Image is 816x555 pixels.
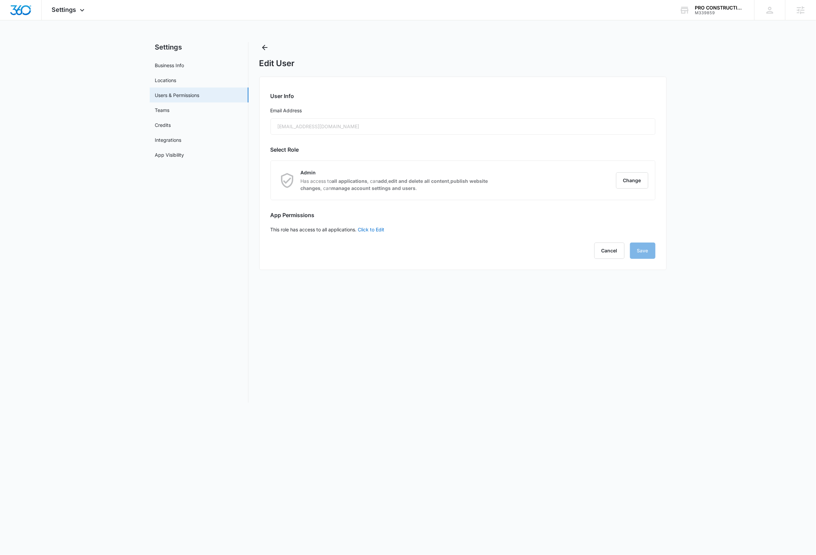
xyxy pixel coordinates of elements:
[259,58,295,69] h1: Edit User
[695,5,744,11] div: account name
[52,6,76,13] span: Settings
[155,77,177,84] a: Locations
[155,92,200,99] a: Users & Permissions
[389,178,449,184] strong: edit and delete all content
[301,177,492,192] p: Has access to , can , , , can .
[271,211,655,219] h2: App Permissions
[271,107,655,114] label: Email Address
[616,172,648,189] button: Change
[155,121,171,129] a: Credits
[332,178,368,184] strong: all applications
[594,243,625,259] button: Cancel
[332,185,416,191] strong: manage account settings and users
[155,62,184,69] a: Business Info
[150,42,248,52] h2: Settings
[271,92,655,100] h2: User Info
[155,136,182,143] a: Integrations
[695,11,744,15] div: account id
[155,151,184,158] a: App Visibility
[259,42,270,53] button: Back
[378,178,387,184] strong: add
[155,107,170,114] a: Teams
[271,146,655,154] h2: Select Role
[358,227,385,232] a: Click to Edit
[259,77,667,270] div: This role has access to all applications.
[301,169,492,176] p: Admin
